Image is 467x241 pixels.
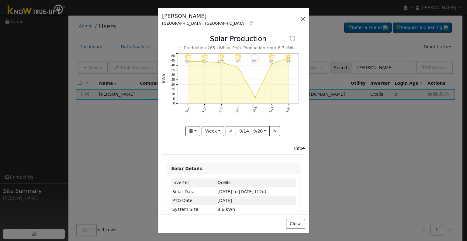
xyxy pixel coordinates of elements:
p: 82° [250,60,261,64]
text: 40 [171,64,175,67]
text: 9/17 [235,106,241,113]
text: 10 [171,92,175,96]
p: 97° [233,60,244,64]
circle: onclick="" [254,97,256,98]
p: 90° [182,60,193,64]
td: Inverter [171,179,216,187]
span: [DATE] to [DATE] (12d) [217,189,266,194]
i: 9/19 - MostlyClear [269,54,275,60]
text: 0 [173,102,175,105]
text: 45 [171,59,175,62]
p: 100° [216,60,227,64]
text: 9/16 [218,106,224,113]
strong: Solar Details [171,166,202,171]
span: 8.6 kWh [217,207,235,212]
td: PTO Date [171,196,216,205]
circle: onclick="" [204,61,205,62]
td: Storage Size [171,214,216,223]
i: 9/15 - Clear [202,54,208,60]
i: 9/18 - Cloudy [251,54,259,60]
text: 15 [171,88,175,91]
text: Solar Production [210,35,267,43]
text: 9/14 [185,106,191,113]
td: System Size [171,205,216,214]
text:  [290,36,295,41]
h5: [PERSON_NAME] [162,12,254,20]
i: 9/20 - Clear [285,54,292,60]
text: 9/19 [269,106,275,113]
text: 50 [171,54,175,58]
button: Close [286,219,305,229]
text: Production 265 kWh [184,46,226,51]
span: ID: 1538, authorized: 09/11/25 [217,180,230,185]
circle: onclick="" [221,62,222,63]
circle: onclick="" [288,57,289,59]
circle: onclick="" [271,63,272,65]
i: 9/17 - Clear [235,54,241,60]
text: Peak Production Hour 6.7 kWh [232,46,295,51]
a: Map [248,21,254,26]
button: < [226,126,236,136]
text: 9/15 [202,106,207,113]
span: [GEOGRAPHIC_DATA], [GEOGRAPHIC_DATA] [162,21,245,26]
button: Week [202,126,224,136]
i: 9/14 - Clear [185,54,191,60]
p: 88° [283,60,294,64]
text: 9/18 [252,106,258,113]
text: 5 [173,97,175,101]
td: Solar Data [171,187,216,196]
text: 30 [171,73,175,77]
p: 83° [266,60,277,64]
button: 9/14 - 9/20 [236,126,270,136]
text: 20 [171,83,175,86]
text: 9/20 [285,106,291,113]
text: 35 [171,69,175,72]
circle: onclick="" [187,61,189,62]
i: 9/16 - Clear [218,54,224,60]
div: Info [294,145,305,152]
text: kWh [162,74,166,83]
circle: onclick="" [237,67,239,68]
span: [DATE] [217,198,232,203]
button: > [269,126,280,136]
p: 94° [199,60,210,64]
text: 25 [171,78,175,81]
